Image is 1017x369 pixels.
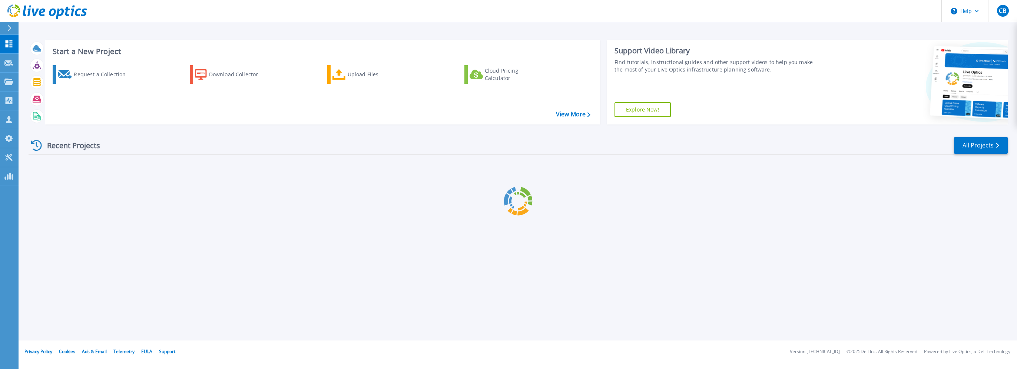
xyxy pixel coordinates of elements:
a: Download Collector [190,65,272,84]
div: Find tutorials, instructional guides and other support videos to help you make the most of your L... [614,59,822,73]
div: Download Collector [209,67,268,82]
a: Cookies [59,348,75,355]
a: All Projects [954,137,1008,154]
a: Support [159,348,175,355]
a: Explore Now! [614,102,671,117]
li: Powered by Live Optics, a Dell Technology [924,349,1010,354]
li: Version: [TECHNICAL_ID] [790,349,840,354]
div: Recent Projects [29,136,110,154]
div: Cloud Pricing Calculator [485,67,544,82]
a: Request a Collection [53,65,135,84]
a: View More [556,111,590,118]
div: Request a Collection [74,67,133,82]
span: CB [999,8,1006,14]
div: Upload Files [348,67,407,82]
a: Telemetry [113,348,135,355]
a: Ads & Email [82,348,107,355]
a: Cloud Pricing Calculator [464,65,547,84]
a: Upload Files [327,65,410,84]
a: Privacy Policy [24,348,52,355]
a: EULA [141,348,152,355]
h3: Start a New Project [53,47,590,56]
div: Support Video Library [614,46,822,56]
li: © 2025 Dell Inc. All Rights Reserved [847,349,917,354]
